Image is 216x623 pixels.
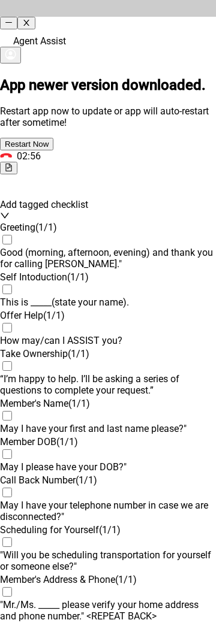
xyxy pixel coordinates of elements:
span: minus [5,19,13,26]
span: ( 1 / 1 ) [68,398,90,409]
button: close [17,17,35,29]
span: Restart Now [5,140,49,149]
span: ( 1 / 1 ) [56,436,78,447]
span: ( 1 / 1 ) [99,524,121,536]
span: ( 1 / 1 ) [67,271,89,283]
span: 02:56 [17,150,41,162]
span: file-text [5,164,13,171]
span: ( 1 / 1 ) [43,310,65,321]
span: ( 1 / 1 ) [68,348,89,359]
span: ( 1 / 1 ) [35,222,57,233]
span: ( 1 / 1 ) [115,574,137,585]
span: ( 1 / 1 ) [76,474,97,486]
span: close [22,19,30,26]
span: Agent Assist [13,35,66,47]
